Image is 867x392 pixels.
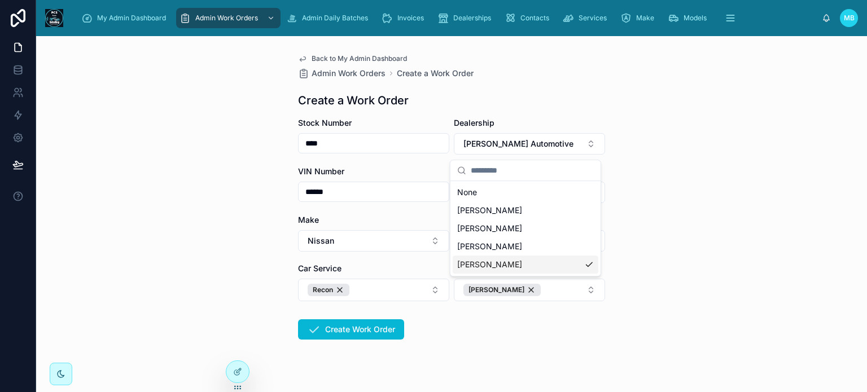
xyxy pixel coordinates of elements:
[844,14,855,23] span: MB
[520,14,549,23] span: Contacts
[298,118,352,127] span: Stock Number
[45,9,63,27] img: App logo
[457,205,522,216] span: [PERSON_NAME]
[308,235,334,246] span: Nissan
[378,8,432,28] a: Invoices
[397,14,424,23] span: Invoices
[283,8,376,28] a: Admin Daily Batches
[312,68,386,79] span: Admin Work Orders
[298,54,407,63] a: Back to My Admin Dashboard
[308,284,349,296] button: Unselect 23
[313,285,333,294] span: Recon
[463,138,573,149] span: [PERSON_NAME] Automotive
[302,14,368,23] span: Admin Daily Batches
[97,14,166,23] span: My Admin Dashboard
[454,133,605,155] button: Select Button
[664,8,715,28] a: Models
[298,166,344,176] span: VIN Number
[453,183,598,201] div: None
[463,284,541,296] button: Unselect 13
[559,8,615,28] a: Services
[501,8,557,28] a: Contacts
[579,14,607,23] span: Services
[397,68,474,79] a: Create a Work Order
[298,68,386,79] a: Admin Work Orders
[195,14,258,23] span: Admin Work Orders
[72,6,822,30] div: scrollable content
[457,223,522,234] span: [PERSON_NAME]
[298,319,404,340] button: Create Work Order
[454,118,494,127] span: Dealership
[298,263,341,273] span: Car Service
[434,8,499,28] a: Dealerships
[457,241,522,252] span: [PERSON_NAME]
[298,215,319,224] span: Make
[298,93,409,108] h1: Create a Work Order
[176,8,281,28] a: Admin Work Orders
[468,285,524,294] span: [PERSON_NAME]
[454,279,605,301] button: Select Button
[636,14,654,23] span: Make
[78,8,174,28] a: My Admin Dashboard
[298,279,449,301] button: Select Button
[684,14,707,23] span: Models
[298,230,449,252] button: Select Button
[312,54,407,63] span: Back to My Admin Dashboard
[453,14,491,23] span: Dealerships
[617,8,662,28] a: Make
[457,259,522,270] span: [PERSON_NAME]
[450,181,601,276] div: Suggestions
